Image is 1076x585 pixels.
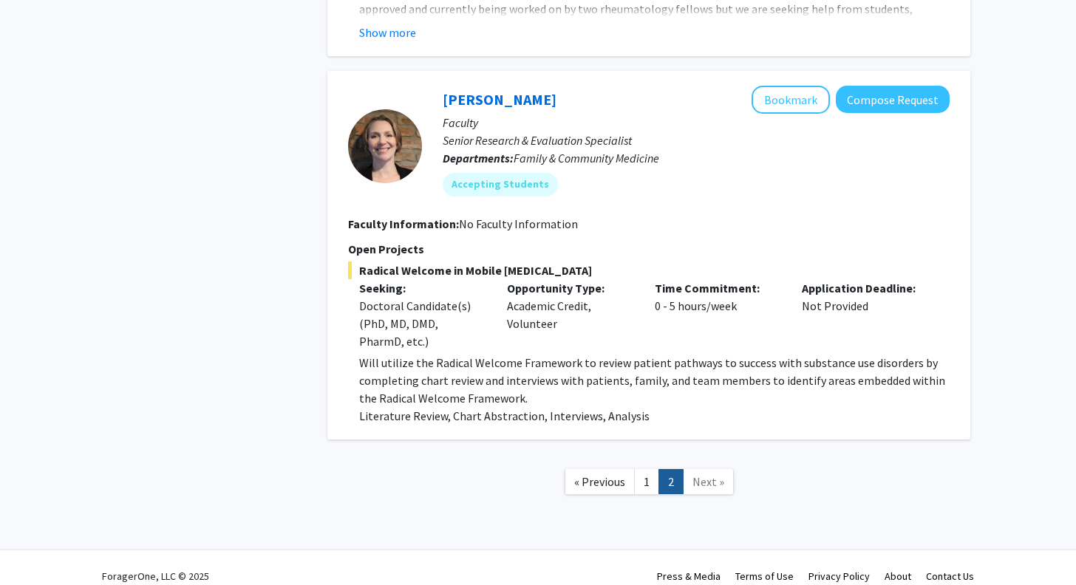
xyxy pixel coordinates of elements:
[443,131,950,149] p: Senior Research & Evaluation Specialist
[359,24,416,41] button: Show more
[655,279,780,297] p: Time Commitment:
[359,279,485,297] p: Seeking:
[836,86,950,113] button: Compose Request to Nyann Biery
[443,114,950,131] p: Faculty
[359,354,950,407] p: Will utilize the Radical Welcome Framework to review patient pathways to success with substance u...
[348,240,950,258] p: Open Projects
[496,279,644,350] div: Academic Credit, Volunteer
[644,279,791,350] div: 0 - 5 hours/week
[735,569,794,583] a: Terms of Use
[443,173,558,196] mat-chip: Accepting Students
[657,569,721,583] a: Press & Media
[359,297,485,350] div: Doctoral Candidate(s) (PhD, MD, DMD, PharmD, etc.)
[514,151,659,165] span: Family & Community Medicine
[11,519,63,574] iframe: Chat
[565,469,635,495] a: Previous
[348,261,950,279] span: Radical Welcome in Mobile [MEDICAL_DATA]
[359,407,950,425] p: Literature Review, Chart Abstraction, Interviews, Analysis
[634,469,659,495] a: 1
[658,469,684,495] a: 2
[885,569,911,583] a: About
[443,90,556,109] a: [PERSON_NAME]
[683,469,734,495] a: Next Page
[443,151,514,165] b: Departments:
[348,216,459,231] b: Faculty Information:
[808,569,870,583] a: Privacy Policy
[752,86,830,114] button: Add Nyann Biery to Bookmarks
[926,569,974,583] a: Contact Us
[802,279,927,297] p: Application Deadline:
[507,279,633,297] p: Opportunity Type:
[791,279,939,350] div: Not Provided
[459,216,578,231] span: No Faculty Information
[692,474,724,489] span: Next »
[574,474,625,489] span: « Previous
[327,454,970,514] nav: Page navigation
